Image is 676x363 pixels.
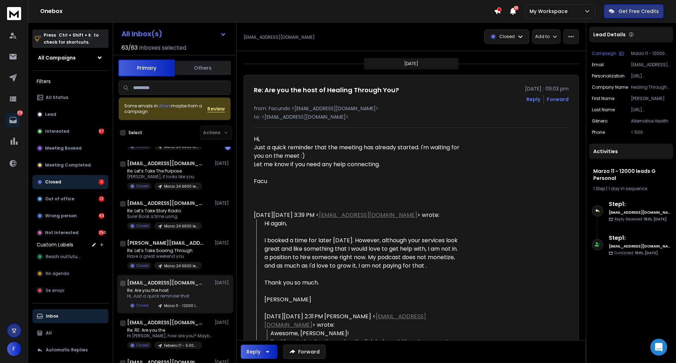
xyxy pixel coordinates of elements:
p: Out of office [45,196,74,202]
div: Reply [246,348,261,355]
h3: Custom Labels [37,241,73,248]
button: Forward [283,345,326,359]
p: Closed [45,179,61,185]
button: Reach outfuture [32,250,108,264]
p: Closed [136,183,149,189]
p: Lead Details [593,31,626,38]
button: Primary [118,60,175,76]
p: Email [592,62,604,68]
a: [EMAIL_ADDRESS][DOMAIN_NAME] [264,312,426,329]
span: 1 day in sequence [608,186,647,192]
label: Select [129,130,142,136]
p: Febrero 17 - 5.000 leads G Business 1 [164,343,198,348]
span: Ctrl + Shift + k [58,31,92,39]
div: 43 [99,213,104,219]
h6: [EMAIL_ADDRESS][DOMAIN_NAME] [609,210,670,215]
p: All Status [46,95,68,100]
div: Forward [547,96,569,103]
p: Last Name [592,107,615,113]
button: Reply [526,96,540,103]
button: Meeting Completed [32,158,108,172]
p: Alternative Health [631,118,670,124]
button: Wrong person43 [32,209,108,223]
p: Campaign [592,51,616,56]
div: [DATE][DATE] 3:39 PM < > wrote: [254,211,459,219]
button: All Inbox(s) [116,27,232,41]
span: 16th, [DATE] [644,217,666,222]
p: [EMAIL_ADDRESS][DOMAIN_NAME] [631,62,670,68]
p: Closed [136,303,149,308]
p: Company Name [592,85,628,90]
h6: Step 1 : [609,200,670,208]
p: Add to [535,34,550,39]
p: [URL][DOMAIN_NAME] [631,107,670,113]
div: 12 [99,196,104,202]
p: Re: RE: Are you the [127,327,212,333]
h1: All Inbox(s) [121,30,162,37]
p: [EMAIL_ADDRESS][DOMAIN_NAME] [244,35,315,40]
button: Out of office12 [32,192,108,206]
span: 63 / 63 [121,44,138,52]
p: [PERSON_NAME], it looks like you [127,174,202,180]
p: All [46,330,52,336]
div: Activities [589,144,673,159]
button: F [7,342,21,356]
h1: [EMAIL_ADDRESS][DOMAIN_NAME] [127,200,205,207]
button: Inbox [32,309,108,323]
p: Hi, Just a quick reminder that [127,293,202,299]
p: Closed [136,263,149,268]
p: [DATE] [215,240,231,246]
span: others [158,103,171,109]
span: 1 Step [593,186,605,192]
button: Meeting Booked [32,141,108,155]
p: Reply Received [614,217,666,222]
p: Marzo 24 6600 leads Business [164,263,198,269]
a: 378 [6,113,20,127]
span: 50 [514,6,519,11]
p: [PERSON_NAME] [631,96,670,101]
p: from: Facundo <[EMAIL_ADDRESS][DOMAIN_NAME]> [254,105,569,112]
p: to: <[EMAIL_ADDRESS][DOMAIN_NAME]> [254,113,569,120]
button: Campaign [592,51,624,56]
p: Re: Let’s Take Story Radio [127,208,202,214]
p: [DATE] : 09:03 pm [525,85,569,92]
button: Review [207,105,225,112]
button: Lead [32,107,108,121]
p: género [592,118,607,124]
p: [URL][DOMAIN_NAME] [631,73,670,79]
h3: Inboxes selected [139,44,186,52]
div: Just a quick reminder that the meeting has already started. I'm waiting for you on the meet :) [254,143,459,160]
div: I booked a time for later [DATE]. However, although your services look great and like something t... [264,236,459,270]
p: Contacted [614,250,658,256]
h1: Onebox [40,7,494,15]
p: Automatic Replies [46,347,88,353]
div: Hi again, [264,219,459,304]
h1: Re: Are you the host of Healing Through You? [254,85,399,95]
p: Re: Are you the host [127,288,202,293]
p: [DATE] [215,161,231,166]
p: Closed [136,223,149,229]
p: Re: Let’s Take The Purpose [127,168,202,174]
p: First Name [592,96,614,101]
h1: [EMAIL_ADDRESS][DOMAIN_NAME] [127,279,205,286]
p: [DATE] [215,280,231,286]
span: Se enojo [46,288,64,293]
button: Get Free Credits [604,4,664,18]
button: Others [175,60,231,76]
p: Marzo 24 6600 leads [164,224,198,229]
p: Meeting Completed [45,162,91,168]
div: | [593,186,669,192]
div: [DATE][DATE] 2:31 PM [PERSON_NAME] < > wrote: [264,312,459,329]
div: Let me know if you need any help connecting. [254,160,459,169]
p: [DATE] [215,200,231,206]
p: [DATE] [215,320,231,325]
h1: [EMAIL_ADDRESS][DOMAIN_NAME] [127,319,205,326]
p: Get Free Credits [619,8,659,15]
h1: [EMAIL_ADDRESS][DOMAIN_NAME] [127,160,205,167]
div: 250 [99,230,104,236]
p: Hi [PERSON_NAME], how are you? Maybe [127,333,212,339]
button: All [32,326,108,340]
